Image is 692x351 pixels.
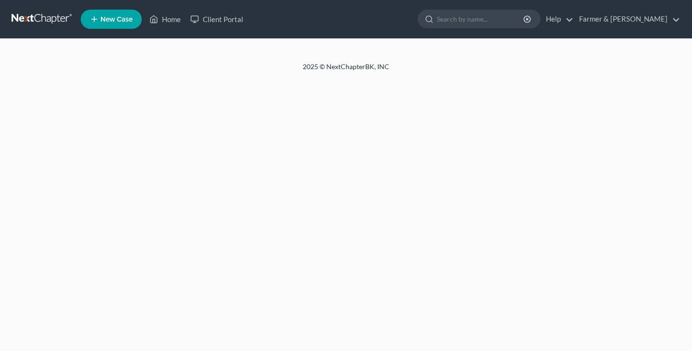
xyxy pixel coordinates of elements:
[100,16,133,23] span: New Case
[185,11,248,28] a: Client Portal
[437,10,525,28] input: Search by name...
[72,62,620,79] div: 2025 © NextChapterBK, INC
[145,11,185,28] a: Home
[574,11,680,28] a: Farmer & [PERSON_NAME]
[541,11,573,28] a: Help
